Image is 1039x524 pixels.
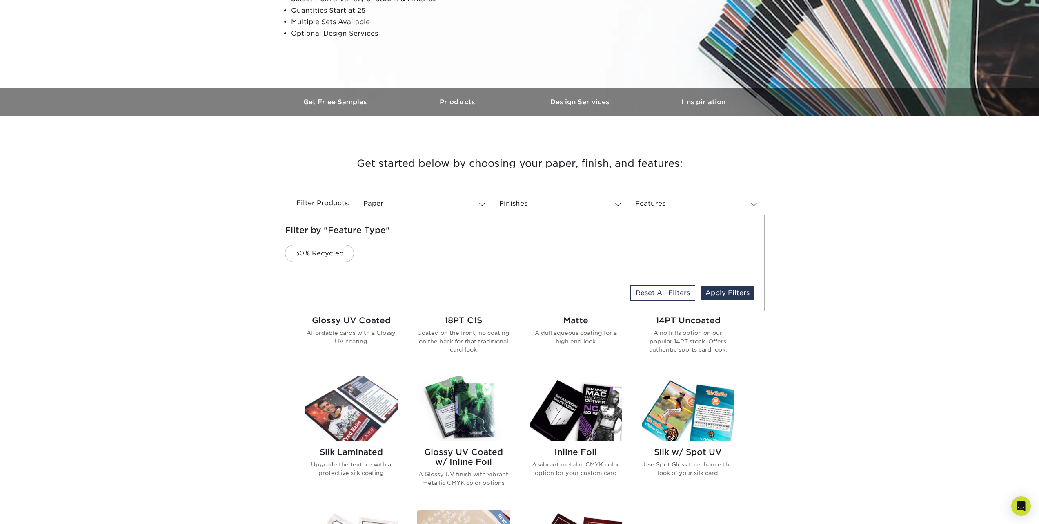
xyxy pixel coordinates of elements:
[642,98,765,106] h3: Inspiration
[360,192,489,215] a: Paper
[275,192,356,215] div: Filter Products:
[291,16,489,28] li: Multiple Sets Available
[642,460,734,477] p: Use Spot Gloss to enhance the look of your silk card
[291,28,489,39] li: Optional Design Services
[642,316,734,325] h2: 14PT Uncoated
[632,192,761,215] a: Features
[630,285,695,301] a: Reset All Filters
[397,98,520,106] h3: Products
[642,329,734,354] p: A no frills option on our popular 14PT stock. Offers authentic sports card look.
[291,5,489,16] li: Quantities Start at 25
[285,245,354,262] a: 30% Recycled
[417,329,510,354] p: Coated on the front, no coating on the back for that traditional card look
[397,88,520,116] a: Products
[520,88,642,116] a: Design Services
[530,447,622,457] h2: Inline Foil
[642,88,765,116] a: Inspiration
[417,447,510,467] h2: Glossy UV Coated w/ Inline Foil
[642,447,734,457] h2: Silk w/ Spot UV
[281,145,759,182] h3: Get started below by choosing your paper, finish, and features:
[305,376,398,441] img: Silk Laminated Trading Cards
[1011,496,1031,516] div: Open Intercom Messenger
[2,499,69,521] iframe: Google Customer Reviews
[530,376,622,500] a: Inline Foil Trading Cards Inline Foil A vibrant metallic CMYK color option for your custom card
[642,376,734,500] a: Silk w/ Spot UV Trading Cards Silk w/ Spot UV Use Spot Gloss to enhance the look of your silk card
[305,376,398,500] a: Silk Laminated Trading Cards Silk Laminated Upgrade the texture with a protective silk coating
[530,329,622,345] p: A dull aqueous coating for a high end look
[417,316,510,325] h2: 18PT C1S
[285,225,754,235] h5: Filter by "Feature Type"
[530,316,622,325] h2: Matte
[642,376,734,441] img: Silk w/ Spot UV Trading Cards
[305,329,398,345] p: Affordable cards with a Glossy UV coating
[275,98,397,106] h3: Get Free Samples
[530,376,622,441] img: Inline Foil Trading Cards
[530,460,622,477] p: A vibrant metallic CMYK color option for your custom card
[417,470,510,487] p: A Glossy UV finish with vibrant metallic CMYK color options
[701,286,754,300] a: Apply Filters
[305,447,398,457] h2: Silk Laminated
[496,192,625,215] a: Finishes
[305,460,398,477] p: Upgrade the texture with a protective silk coating
[417,376,510,500] a: Glossy UV Coated w/ Inline Foil Trading Cards Glossy UV Coated w/ Inline Foil A Glossy UV finish ...
[275,88,397,116] a: Get Free Samples
[417,376,510,441] img: Glossy UV Coated w/ Inline Foil Trading Cards
[520,98,642,106] h3: Design Services
[305,316,398,325] h2: Glossy UV Coated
